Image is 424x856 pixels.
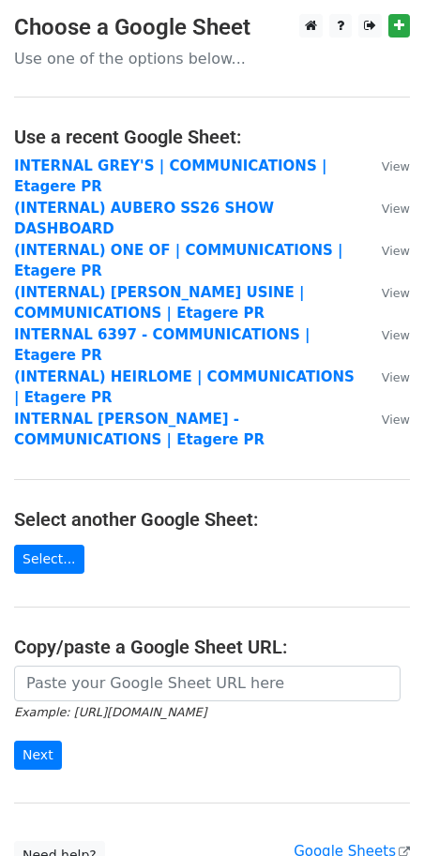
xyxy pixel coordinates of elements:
small: Example: [URL][DOMAIN_NAME] [14,705,206,719]
small: View [382,159,410,173]
a: View [363,200,410,217]
small: View [382,244,410,258]
h3: Choose a Google Sheet [14,14,410,41]
input: Next [14,741,62,770]
h4: Copy/paste a Google Sheet URL: [14,636,410,658]
a: INTERNAL GREY'S | COMMUNICATIONS | Etagere PR [14,158,326,196]
a: View [363,368,410,385]
a: INTERNAL 6397 - COMMUNICATIONS | Etagere PR [14,326,310,365]
a: Select... [14,545,84,574]
input: Paste your Google Sheet URL here [14,666,401,701]
a: View [363,326,410,343]
p: Use one of the options below... [14,49,410,68]
small: View [382,370,410,384]
small: View [382,413,410,427]
a: (INTERNAL) ONE OF | COMMUNICATIONS | Etagere PR [14,242,343,280]
a: INTERNAL [PERSON_NAME] - COMMUNICATIONS | Etagere PR [14,411,265,449]
a: (INTERNAL) [PERSON_NAME] USINE | COMMUNICATIONS | Etagere PR [14,284,305,323]
a: View [363,242,410,259]
a: View [363,158,410,174]
a: (INTERNAL) AUBERO SS26 SHOW DASHBOARD [14,200,274,238]
a: View [363,284,410,301]
small: View [382,286,410,300]
h4: Select another Google Sheet: [14,508,410,531]
small: View [382,202,410,216]
small: View [382,328,410,342]
a: (INTERNAL) HEIRLOME | COMMUNICATIONS | Etagere PR [14,368,355,407]
a: View [363,411,410,428]
h4: Use a recent Google Sheet: [14,126,410,148]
